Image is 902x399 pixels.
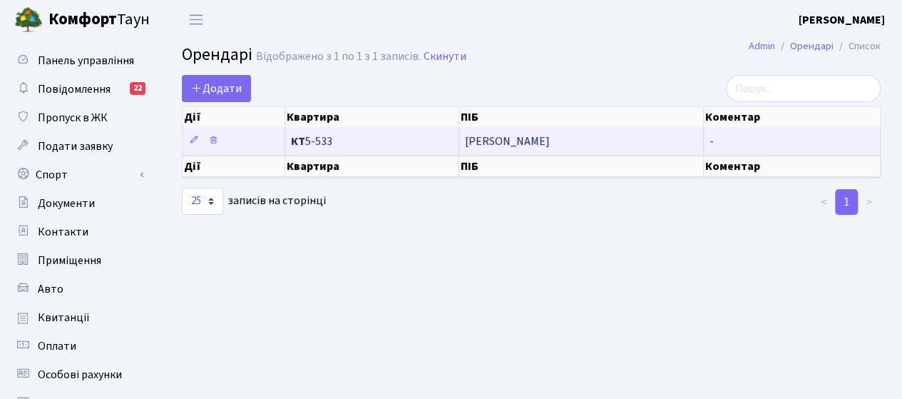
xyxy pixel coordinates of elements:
a: Скинути [424,50,466,64]
input: Пошук... [726,75,881,102]
a: Повідомлення22 [7,75,150,103]
a: Орендарі [790,39,834,54]
a: Додати [182,75,251,102]
span: Повідомлення [38,81,111,97]
b: [PERSON_NAME] [799,12,885,28]
a: Особові рахунки [7,360,150,389]
img: logo.png [14,6,43,34]
span: Додати [191,81,242,96]
a: Admin [749,39,775,54]
span: Особові рахунки [38,367,122,383]
div: 22 [130,82,145,95]
span: Контакти [38,224,88,240]
span: Приміщення [38,253,101,268]
a: Квитанції [7,303,150,332]
label: записів на сторінці [182,188,326,215]
th: Квартира [285,107,459,127]
select: записів на сторінці [182,188,223,215]
th: Дії [183,156,285,177]
a: Панель управління [7,46,150,75]
th: Коментар [704,156,881,177]
th: Коментар [704,107,881,127]
span: Пропуск в ЖК [38,110,108,126]
a: 1 [835,189,858,215]
a: Оплати [7,332,150,360]
a: Пропуск в ЖК [7,103,150,132]
a: Контакти [7,218,150,246]
a: Авто [7,275,150,303]
span: [PERSON_NAME] [465,136,697,147]
span: 5-533 [291,136,453,147]
button: Переключити навігацію [178,8,214,31]
b: КТ [291,133,305,149]
a: Спорт [7,161,150,189]
a: [PERSON_NAME] [799,11,885,29]
span: Оплати [38,338,76,354]
span: Авто [38,281,63,297]
span: - [709,133,714,149]
span: Документи [38,196,95,211]
nav: breadcrumb [727,31,902,61]
span: Квитанції [38,310,90,325]
span: Подати заявку [38,138,113,154]
a: Документи [7,189,150,218]
li: Список [834,39,881,54]
span: Таун [48,8,150,32]
a: Подати заявку [7,132,150,161]
th: ПІБ [459,156,704,177]
b: Комфорт [48,8,117,31]
th: ПІБ [459,107,704,127]
th: Квартира [285,156,459,177]
span: Панель управління [38,53,134,69]
div: Відображено з 1 по 1 з 1 записів. [256,50,421,64]
th: Дії [183,107,285,127]
span: Орендарі [182,42,252,67]
a: Приміщення [7,246,150,275]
